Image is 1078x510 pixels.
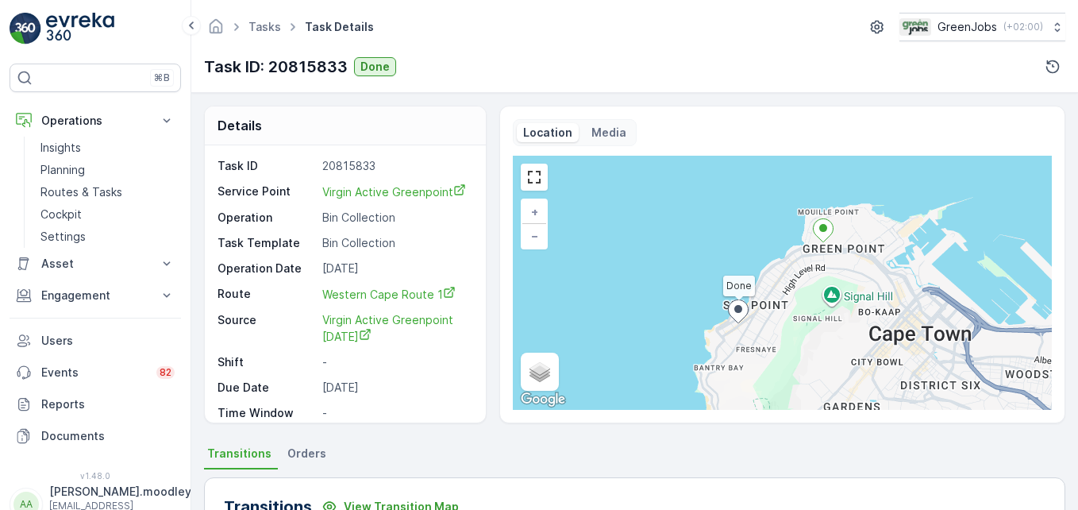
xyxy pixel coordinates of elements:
[41,365,147,381] p: Events
[354,57,396,76] button: Done
[34,159,181,181] a: Planning
[204,55,348,79] p: Task ID: 20815833
[591,125,626,141] p: Media
[41,256,149,272] p: Asset
[522,224,546,248] a: Zoom Out
[322,380,470,396] p: [DATE]
[218,210,316,226] p: Operation
[322,235,470,251] p: Bin Collection
[41,396,175,412] p: Reports
[322,286,470,303] a: Western Cape Route 1
[40,140,81,156] p: Insights
[522,200,546,224] a: Zoom In
[322,313,456,343] span: Virgin Active Greenpoint [DATE]
[218,235,316,251] p: Task Template
[248,20,281,33] a: Tasks
[523,125,572,141] p: Location
[34,137,181,159] a: Insights
[34,181,181,203] a: Routes & Tasks
[218,286,316,303] p: Route
[40,184,122,200] p: Routes & Tasks
[322,312,470,345] a: Virgin Active Greenpoint Tuesday
[517,389,569,410] img: Google
[40,207,82,222] p: Cockpit
[10,325,181,357] a: Users
[937,19,997,35] p: GreenJobs
[41,113,149,129] p: Operations
[322,158,470,174] p: 20815833
[360,59,390,75] p: Done
[322,210,470,226] p: Bin Collection
[10,280,181,311] button: Engagement
[899,13,1065,41] button: GreenJobs(+02:00)
[154,71,170,84] p: ⌘B
[517,389,569,410] a: Open this area in Google Maps (opens a new window)
[322,261,470,276] p: [DATE]
[1003,21,1043,33] p: ( +02:00 )
[10,105,181,137] button: Operations
[218,184,316,200] p: Service Point
[899,18,931,36] img: Green_Jobs_Logo.png
[10,471,181,481] span: v 1.48.0
[34,203,181,226] a: Cockpit
[322,354,470,370] p: -
[10,420,181,452] a: Documents
[522,165,546,189] a: View Fullscreen
[41,333,175,349] p: Users
[531,229,539,242] span: −
[522,354,557,389] a: Layers
[40,162,85,178] p: Planning
[322,184,470,200] a: Virgin Active Greenpoint
[41,428,175,444] p: Documents
[322,185,466,199] span: Virgin Active Greenpoint
[10,388,181,420] a: Reports
[302,19,377,35] span: Task Details
[218,380,316,396] p: Due Date
[218,354,316,370] p: Shift
[322,405,470,421] p: -
[46,13,114,44] img: logo_light-DOdMpM7g.png
[218,116,262,135] p: Details
[10,357,181,388] a: Events82
[218,261,316,276] p: Operation Date
[160,366,171,379] p: 82
[322,288,456,301] span: Western Cape Route 1
[207,24,225,37] a: Homepage
[34,226,181,248] a: Settings
[218,158,316,174] p: Task ID
[49,484,191,500] p: [PERSON_NAME].moodley
[40,229,86,245] p: Settings
[207,446,271,462] span: Transitions
[218,312,316,345] p: Source
[10,248,181,280] button: Asset
[41,288,149,303] p: Engagement
[10,13,41,44] img: logo
[218,405,316,421] p: Time Window
[531,205,538,218] span: +
[287,446,326,462] span: Orders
